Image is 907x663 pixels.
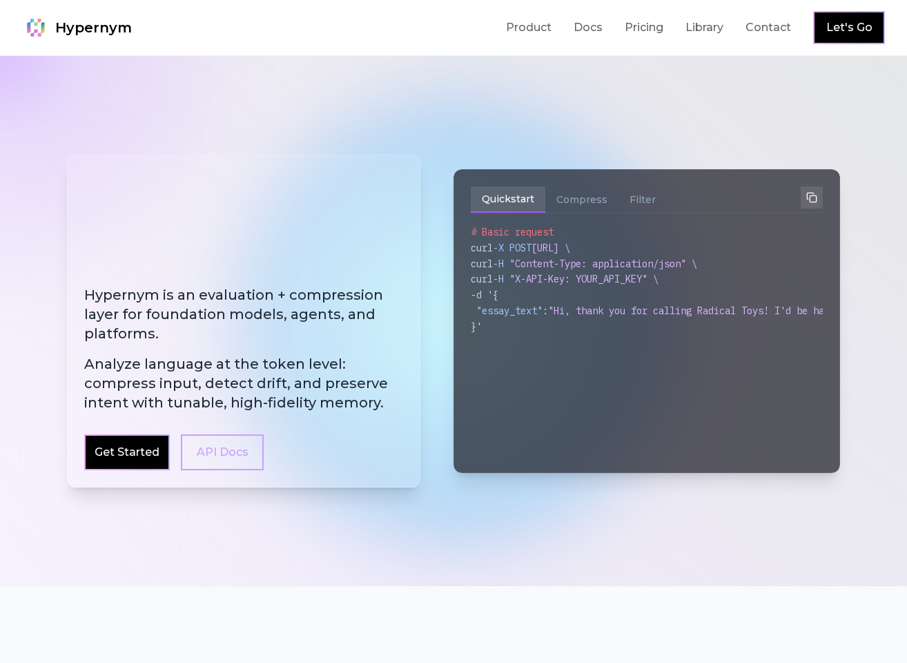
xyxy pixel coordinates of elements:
[22,14,132,41] a: Hypernym
[515,273,659,285] span: X-API-Key: YOUR_API_KEY" \
[506,19,552,36] a: Product
[84,285,403,412] h2: Hypernym is an evaluation + compression layer for foundation models, agents, and platforms.
[574,19,603,36] a: Docs
[471,226,554,238] span: # Basic request
[515,258,697,270] span: Content-Type: application/json" \
[625,19,663,36] a: Pricing
[84,354,403,412] span: Analyze language at the token level: compress input, detect drift, and preserve intent with tunab...
[471,320,482,333] span: }'
[826,19,872,36] a: Let's Go
[801,186,823,209] button: Copy to clipboard
[493,258,515,270] span: -H "
[745,19,791,36] a: Contact
[471,289,498,301] span: -d '{
[543,305,548,317] span: :
[618,186,667,213] button: Filter
[471,186,545,213] button: Quickstart
[476,305,543,317] span: "essay_text"
[55,18,132,37] span: Hypernym
[95,444,159,461] a: Get Started
[531,242,570,254] span: [URL] \
[181,434,264,470] a: API Docs
[471,242,493,254] span: curl
[471,273,493,285] span: curl
[685,19,723,36] a: Library
[493,242,531,254] span: -X POST
[493,273,515,285] span: -H "
[471,258,493,270] span: curl
[22,14,50,41] img: Hypernym Logo
[545,186,618,213] button: Compress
